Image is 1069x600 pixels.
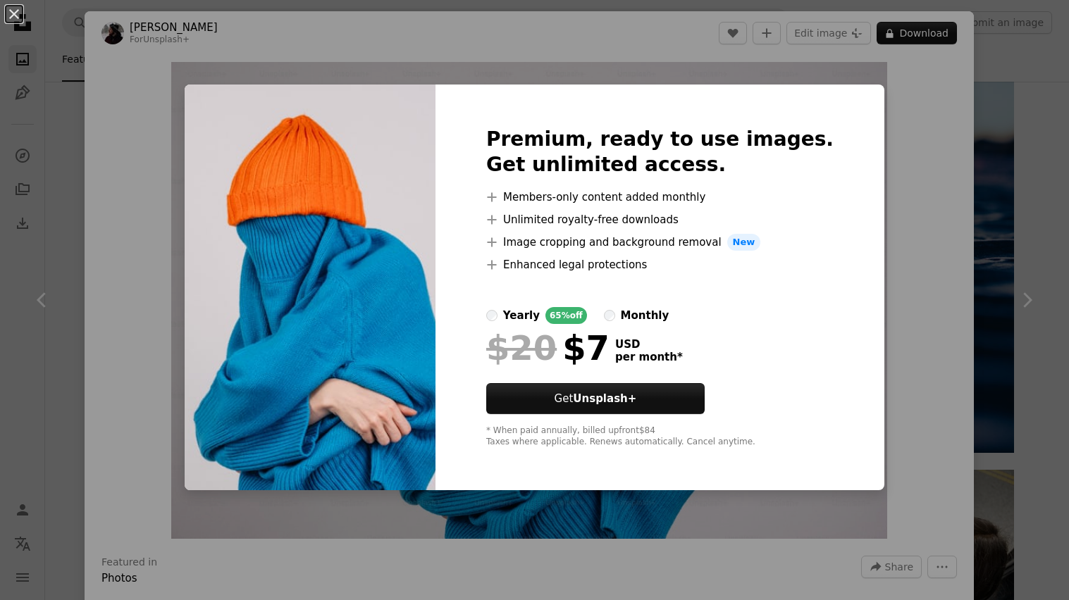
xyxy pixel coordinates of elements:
strong: Unsplash+ [573,392,636,405]
div: monthly [621,307,669,324]
li: Unlimited royalty-free downloads [486,211,834,228]
div: yearly [503,307,540,324]
div: * When paid annually, billed upfront $84 Taxes where applicable. Renews automatically. Cancel any... [486,425,834,448]
span: $20 [486,330,557,366]
li: Image cropping and background removal [486,234,834,251]
div: $7 [486,330,610,366]
span: USD [615,338,683,351]
img: premium_photo-1758698145702-7f08b2dae2b3 [185,85,435,490]
div: 65% off [545,307,587,324]
li: Members-only content added monthly [486,189,834,206]
input: monthly [604,310,615,321]
button: GetUnsplash+ [486,383,705,414]
li: Enhanced legal protections [486,256,834,273]
input: yearly65%off [486,310,498,321]
span: New [727,234,761,251]
h2: Premium, ready to use images. Get unlimited access. [486,127,834,177]
span: per month * [615,351,683,363]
